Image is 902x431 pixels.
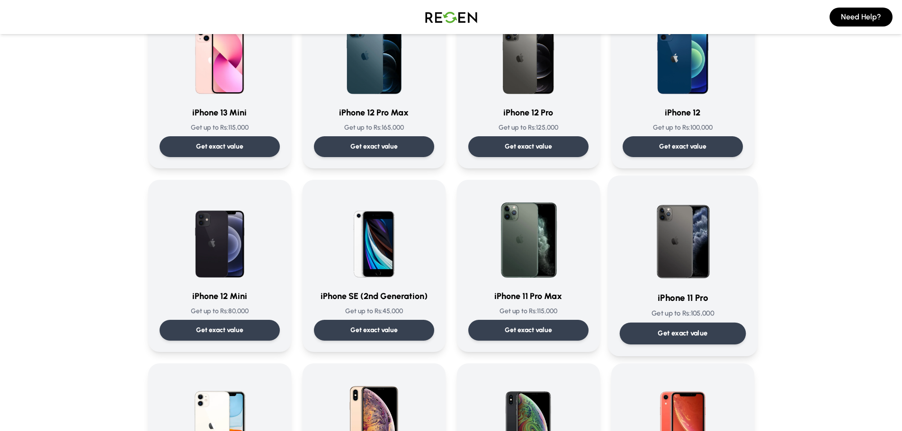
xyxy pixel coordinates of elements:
img: iPhone 12 Mini [174,191,265,282]
h3: iPhone 12 Pro [468,106,589,119]
img: iPhone 12 [637,8,728,98]
img: iPhone 11 Pro [635,187,731,283]
p: Get exact value [196,142,243,151]
img: iPhone 13 Mini [174,8,265,98]
p: Get exact value [505,142,552,151]
img: iPhone SE (2nd Generation) [329,191,420,282]
p: Get up to Rs: 115,000 [160,123,280,132]
p: Get up to Rs: 115,000 [468,307,589,316]
h3: iPhone 11 Pro [619,291,746,305]
h3: iPhone 13 Mini [160,106,280,119]
button: Need Help? [830,8,893,26]
p: Get exact value [659,142,706,151]
p: Get exact value [658,328,707,338]
p: Get exact value [505,325,552,335]
p: Get up to Rs: 105,000 [619,308,746,318]
img: iPhone 12 Pro [483,8,574,98]
p: Get exact value [196,325,243,335]
h3: iPhone SE (2nd Generation) [314,290,434,303]
p: Get exact value [350,142,398,151]
p: Get up to Rs: 125,000 [468,123,589,132]
p: Get up to Rs: 45,000 [314,307,434,316]
p: Get exact value [350,325,398,335]
h3: iPhone 12 Pro Max [314,106,434,119]
p: Get up to Rs: 80,000 [160,307,280,316]
p: Get up to Rs: 165,000 [314,123,434,132]
h3: iPhone 12 [623,106,743,119]
img: iPhone 11 Pro Max [483,191,574,282]
img: Logo [418,4,484,30]
p: Get up to Rs: 100,000 [623,123,743,132]
img: iPhone 12 Pro Max [329,8,420,98]
h3: iPhone 12 Mini [160,290,280,303]
h3: iPhone 11 Pro Max [468,290,589,303]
